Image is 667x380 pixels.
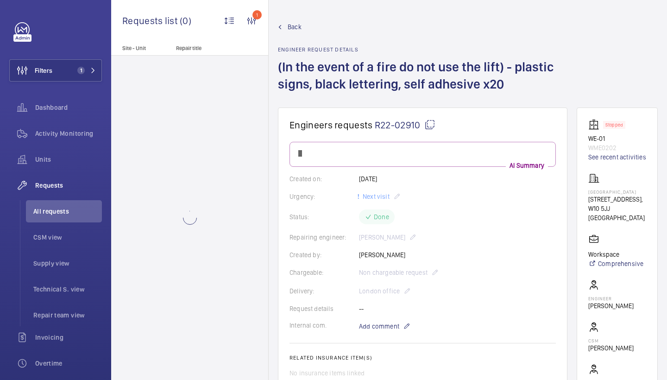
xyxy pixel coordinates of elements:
img: elevator.svg [588,119,603,130]
button: Filters1 [9,59,102,82]
span: Add comment [359,322,399,331]
span: Filters [35,66,52,75]
h2: Engineer request details [278,46,569,53]
p: WME0202 [588,143,646,152]
span: Engineers requests [289,119,373,131]
span: Repair team view [33,310,102,320]
p: W10 5JJ [GEOGRAPHIC_DATA] [588,204,646,222]
p: Repair title [176,45,237,51]
p: CSM [588,338,634,343]
span: Supply view [33,259,102,268]
p: WE-01 [588,134,646,143]
p: [GEOGRAPHIC_DATA] [588,189,646,195]
span: Requests [35,181,102,190]
span: Overtime [35,359,102,368]
p: Workspace [588,250,643,259]
p: Engineer [588,296,634,301]
span: Invoicing [35,333,102,342]
p: Stopped [605,123,623,127]
p: AI Summary [506,161,548,170]
span: Back [288,22,302,32]
span: Requests list [122,15,180,26]
p: [PERSON_NAME] [588,301,634,310]
a: Comprehensive [588,259,643,268]
span: Units [35,155,102,164]
h2: Related insurance item(s) [289,355,556,361]
span: CSM view [33,233,102,242]
span: Technical S. view [33,285,102,294]
h1: (In the event of a fire do not use the lift) - plastic signs, black lettering, self adhesive x20 [278,58,569,108]
span: 1 [77,67,85,74]
a: See recent activities [588,152,646,162]
p: Site - Unit [111,45,172,51]
span: All requests [33,207,102,216]
span: R22-02910 [375,119,435,131]
p: [STREET_ADDRESS], [588,195,646,204]
span: Activity Monitoring [35,129,102,138]
p: [PERSON_NAME] [588,343,634,353]
span: Dashboard [35,103,102,112]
